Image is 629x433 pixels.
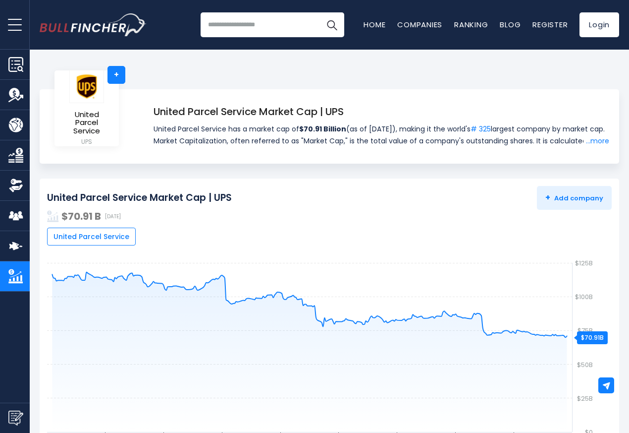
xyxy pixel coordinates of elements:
span: [DATE] [105,213,121,220]
img: logo [69,70,104,103]
a: ...more [583,135,609,147]
a: + [107,66,125,84]
text: $100B [575,292,593,302]
strong: + [545,192,550,203]
a: Register [532,19,568,30]
a: Go to homepage [40,13,146,36]
text: $50B [577,360,593,370]
a: Login [579,12,619,37]
a: Home [364,19,385,30]
div: $70.91B [577,331,608,344]
a: Blog [500,19,521,30]
text: $125B [575,258,593,268]
h2: United Parcel Service Market Cap | UPS [47,192,232,204]
strong: $70.91 Billion [299,124,346,134]
a: Ranking [454,19,488,30]
img: Ownership [8,178,23,193]
span: United Parcel Service [53,232,129,241]
button: Search [319,12,344,37]
img: addasd [47,210,59,222]
small: UPS [62,137,111,146]
span: United Parcel Service has a market cap of (as of [DATE]), making it the world's largest company b... [154,123,609,147]
a: Companies [397,19,442,30]
h1: United Parcel Service Market Cap | UPS [154,104,609,119]
img: Bullfincher logo [40,13,147,36]
strong: $70.91 B [61,209,101,223]
a: # 325 [471,124,491,134]
button: +Add company [537,186,612,210]
span: Add company [545,193,603,202]
text: $75B [577,326,593,335]
span: United Parcel Service [62,111,111,135]
text: $25B [577,394,593,403]
a: United Parcel Service UPS [62,69,111,148]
